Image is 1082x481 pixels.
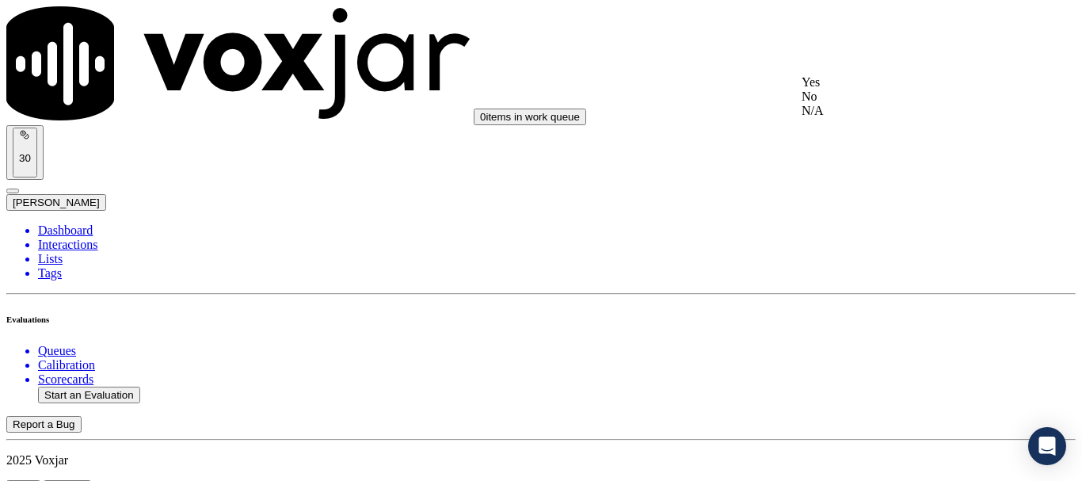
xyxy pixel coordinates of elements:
[802,90,1003,104] div: No
[474,109,586,125] button: 0items in work queue
[6,315,1076,324] h6: Evaluations
[38,223,1076,238] a: Dashboard
[38,238,1076,252] a: Interactions
[38,387,140,403] button: Start an Evaluation
[19,152,31,164] p: 30
[13,128,37,178] button: 30
[38,344,1076,358] a: Queues
[802,104,1003,118] div: N/A
[802,75,1003,90] div: Yes
[13,197,100,208] span: [PERSON_NAME]
[1028,427,1066,465] div: Open Intercom Messenger
[38,358,1076,372] a: Calibration
[6,416,82,433] button: Report a Bug
[6,125,44,180] button: 30
[6,6,471,120] img: voxjar logo
[38,252,1076,266] a: Lists
[38,372,1076,387] a: Scorecards
[38,266,1076,281] a: Tags
[6,194,106,211] button: [PERSON_NAME]
[6,453,1076,468] p: 2025 Voxjar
